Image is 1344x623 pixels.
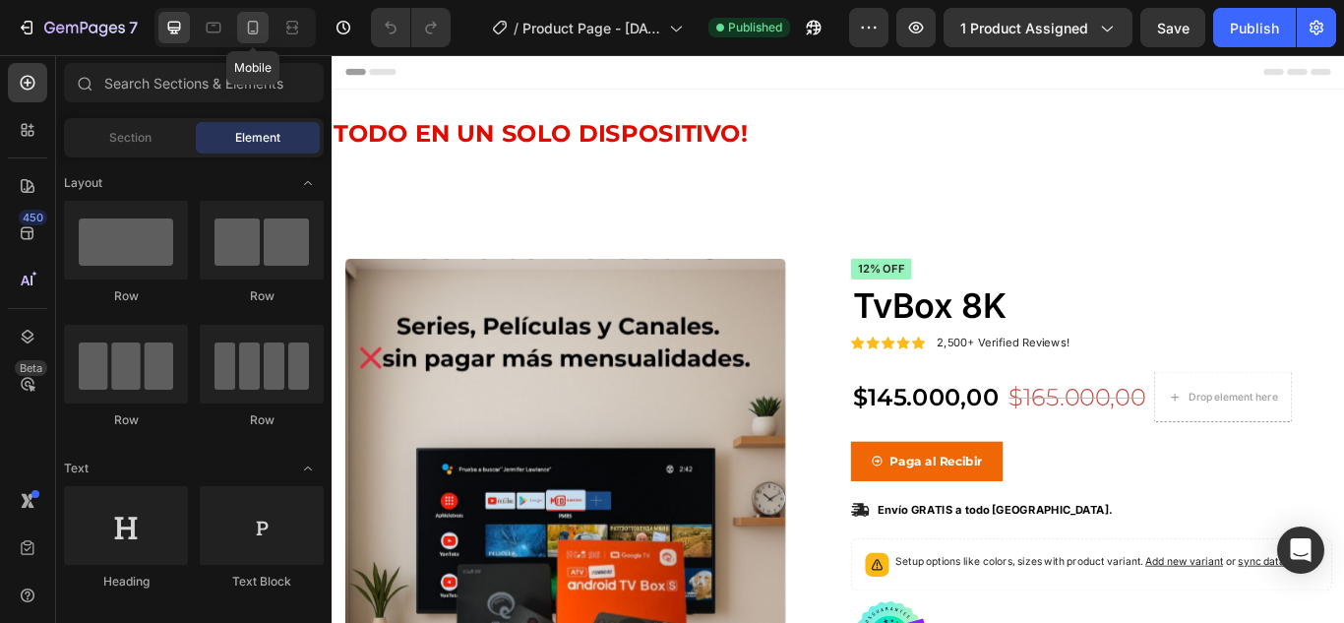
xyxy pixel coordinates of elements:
span: Save [1157,20,1190,36]
p: Envío GRATIS a todo [GEOGRAPHIC_DATA]. [637,522,910,538]
p: 2,500+ Verified Reviews! [705,327,860,343]
div: Row [64,411,188,429]
span: Toggle open [292,167,324,199]
span: Toggle open [292,453,324,484]
div: $165.000,00 [787,379,950,418]
input: Search Sections & Elements [64,63,324,102]
div: Row [200,411,324,429]
span: Product Page - [DATE] 18:45:46 [522,18,661,38]
div: Drop element here [999,391,1103,406]
div: $145.000,00 [605,379,779,418]
pre: 12% off [605,237,676,262]
div: Heading [64,573,188,591]
button: <p>Paga al Recibir</p> [605,451,782,496]
div: Beta [15,360,47,376]
p: Paga al Recibir [650,463,759,484]
span: Element [235,129,280,147]
div: Text Block [200,573,324,591]
div: Publish [1230,18,1279,38]
span: Published [728,19,782,36]
div: Row [200,287,324,305]
span: sync data [1057,583,1111,597]
span: or [1039,583,1111,597]
iframe: Design area [332,55,1344,623]
button: 1 product assigned [944,8,1132,47]
button: Save [1140,8,1205,47]
button: Publish [1213,8,1296,47]
div: Open Intercom Messenger [1277,527,1324,574]
div: Row [64,287,188,305]
span: Text [64,460,89,477]
button: 7 [8,8,147,47]
h1: TvBox 8K [605,266,1166,321]
span: Section [109,129,152,147]
span: Layout [64,174,102,192]
div: 450 [19,210,47,225]
p: Setup options like colors, sizes with product variant. [657,581,1111,600]
span: / [514,18,519,38]
span: Add new variant [948,583,1039,597]
span: 1 product assigned [960,18,1088,38]
p: 7 [129,16,138,39]
div: Undo/Redo [371,8,451,47]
